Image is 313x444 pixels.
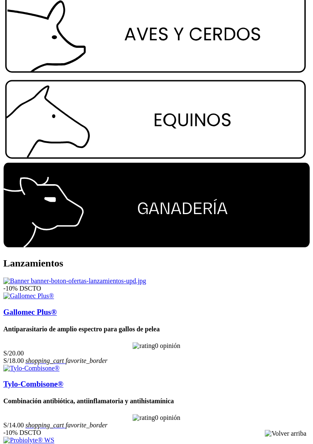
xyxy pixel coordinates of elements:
img: Banner banner-boton-ofertas-lanzamientos-upd.jpg [3,277,146,285]
h4: Antiparasitario de amplio espectro para gallos de pelea [3,326,310,333]
span: S/18.00 [3,357,24,364]
img: Volver arriba [265,430,306,437]
img: Probiolyte® WS [3,437,54,444]
div: -10% DSCTO [3,285,310,292]
img: rating [133,414,155,422]
a: Gallomec Plus® [3,308,57,316]
span: S/14.00 [3,422,24,429]
iframe: Brevo live chat [4,354,143,440]
div: -10% DSCTO [3,429,310,437]
a: Tylo-Combisone® [3,380,64,388]
h2: Lanzamientos [3,258,310,269]
img: rating [133,342,155,350]
img: EQUINOS [3,76,310,161]
img: Gallomec Plus® [3,292,54,300]
span: S/20.00 [3,350,24,357]
img: GANADERÍA [3,163,310,248]
img: Tylo-Combisone® [3,365,59,372]
span: 0 opinión [155,414,180,421]
span: 0 opinión [155,342,180,349]
h4: Combinación antibiótica, antiinflamatoria y antihistamínica [3,397,310,405]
